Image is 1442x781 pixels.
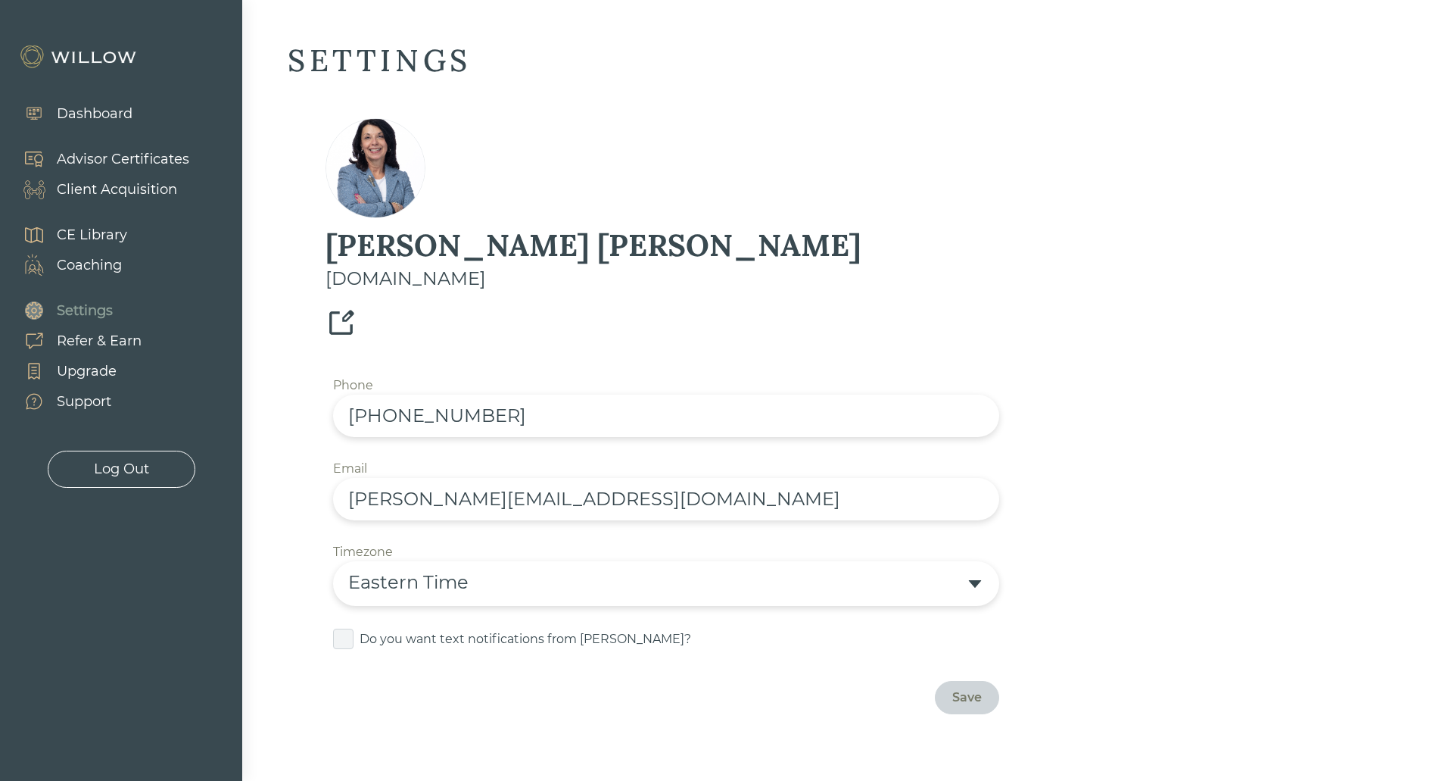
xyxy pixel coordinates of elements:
[57,225,127,245] div: CE Library
[348,569,966,596] div: Eastern Time
[8,174,189,205] a: Client Acquisition
[966,575,984,593] span: caret-down
[333,478,999,520] input: Email
[57,392,111,412] div: Support
[333,376,373,395] div: Phone
[333,395,999,437] input: (###) ###-####
[57,331,142,351] div: Refer & Earn
[57,104,132,124] div: Dashboard
[288,41,1397,80] div: SETTINGS
[8,356,142,386] a: Upgrade
[57,301,113,321] div: Settings
[57,180,177,200] div: Client Acquisition
[325,226,861,265] div: [PERSON_NAME] [PERSON_NAME]
[8,144,189,174] a: Advisor Certificates
[935,681,999,714] button: Save
[8,295,142,326] a: Settings
[333,543,393,561] div: Timezone
[325,265,861,292] div: [DOMAIN_NAME]
[8,326,142,356] a: Refer & Earn
[325,308,357,339] img: edit
[8,98,132,129] a: Dashboard
[8,220,127,250] a: CE Library
[19,45,140,69] img: Willow
[94,459,149,480] div: Log Out
[57,361,117,382] div: Upgrade
[57,255,122,276] div: Coaching
[57,149,189,170] div: Advisor Certificates
[360,630,999,648] div: Do you want text notifications from [PERSON_NAME]?
[8,250,127,280] a: Coaching
[952,689,982,707] div: Save
[333,460,367,478] div: Email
